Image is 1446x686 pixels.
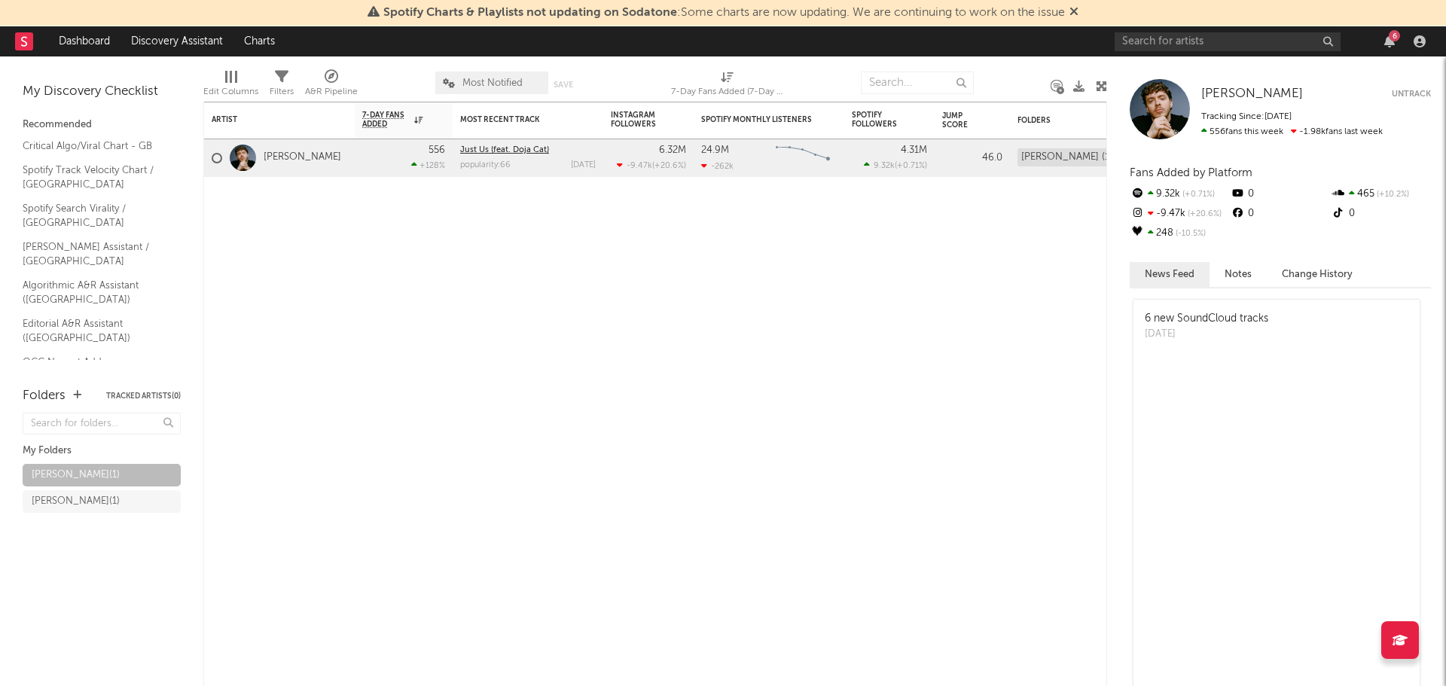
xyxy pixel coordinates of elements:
a: [PERSON_NAME] [1201,87,1303,102]
a: [PERSON_NAME] [264,151,341,164]
span: +0.71 % [1180,191,1215,199]
span: Dismiss [1069,7,1078,19]
button: Change History [1267,262,1368,287]
div: 46.0 [942,149,1002,167]
span: 556 fans this week [1201,127,1283,136]
div: A&R Pipeline [305,83,358,101]
div: +128 % [411,160,445,170]
input: Search for artists [1115,32,1341,51]
span: 9.32k [874,162,895,170]
div: ( ) [617,160,686,170]
div: Artist [212,115,325,124]
div: [DATE] [1145,327,1268,342]
a: Editorial A&R Assistant ([GEOGRAPHIC_DATA]) [23,316,166,346]
span: -10.5 % [1173,230,1206,238]
div: [DATE] [571,161,596,169]
div: [PERSON_NAME] ( 1 ) [32,466,120,484]
div: Edit Columns [203,83,258,101]
svg: Chart title [769,139,837,177]
a: Just Us (feat. Doja Cat) [460,146,549,154]
a: Spotify Track Velocity Chart / [GEOGRAPHIC_DATA] [23,162,166,193]
button: 6 [1384,35,1395,47]
div: -262k [701,161,734,171]
button: Untrack [1392,87,1431,102]
div: 6 new SoundCloud tracks [1145,311,1268,327]
div: 7-Day Fans Added (7-Day Fans Added) [671,83,784,101]
a: [PERSON_NAME](1) [23,464,181,486]
div: -9.47k [1130,204,1230,224]
button: Notes [1210,262,1267,287]
a: Discovery Assistant [120,26,233,56]
div: Instagram Followers [611,111,664,129]
div: [PERSON_NAME] ( 1 ) [32,492,120,511]
div: Edit Columns [203,64,258,108]
div: popularity: 66 [460,161,511,169]
div: Spotify Monthly Listeners [701,115,814,124]
div: 6 [1389,30,1400,41]
div: 556 [429,145,445,155]
a: [PERSON_NAME](1) [23,490,181,513]
div: Just Us (feat. Doja Cat) [460,146,596,154]
div: 6.32M [659,145,686,155]
span: +10.2 % [1374,191,1409,199]
div: Folders [1017,116,1130,125]
div: Filters [270,83,294,101]
a: Algorithmic A&R Assistant ([GEOGRAPHIC_DATA]) [23,277,166,308]
div: Most Recent Track [460,115,573,124]
a: Charts [233,26,285,56]
a: Dashboard [48,26,120,56]
div: 465 [1331,184,1431,204]
a: OCC Newest Adds [23,354,166,370]
div: Recommended [23,116,181,134]
div: Folders [23,387,66,405]
div: 24.9M [701,145,729,155]
span: +20.6 % [1185,210,1222,218]
span: +20.6 % [654,162,684,170]
span: +0.71 % [897,162,925,170]
div: My Folders [23,442,181,460]
span: -1.98k fans last week [1201,127,1383,136]
span: 7-Day Fans Added [362,111,410,129]
div: 9.32k [1130,184,1230,204]
div: 4.31M [901,145,927,155]
div: ( ) [864,160,927,170]
span: Spotify Charts & Playlists not updating on Sodatone [383,7,677,19]
div: 0 [1331,204,1431,224]
a: Spotify Search Virality / [GEOGRAPHIC_DATA] [23,200,166,231]
a: [PERSON_NAME] Assistant / [GEOGRAPHIC_DATA] [23,239,166,270]
span: [PERSON_NAME] [1201,87,1303,100]
div: 0 [1230,204,1330,224]
div: My Discovery Checklist [23,83,181,101]
button: Save [554,81,573,89]
span: -9.47k [627,162,652,170]
input: Search... [861,72,974,94]
div: 248 [1130,224,1230,243]
span: Tracking Since: [DATE] [1201,112,1292,121]
input: Search for folders... [23,413,181,434]
div: Spotify Followers [852,111,905,129]
div: 0 [1230,184,1330,204]
button: Tracked Artists(0) [106,392,181,400]
span: : Some charts are now updating. We are continuing to work on the issue [383,7,1065,19]
div: Filters [270,64,294,108]
div: 7-Day Fans Added (7-Day Fans Added) [671,64,784,108]
span: Most Notified [462,78,523,88]
div: A&R Pipeline [305,64,358,108]
div: Jump Score [942,111,980,130]
button: News Feed [1130,262,1210,287]
div: [PERSON_NAME] (1) [1017,148,1116,166]
a: Critical Algo/Viral Chart - GB [23,138,166,154]
span: Fans Added by Platform [1130,167,1252,178]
